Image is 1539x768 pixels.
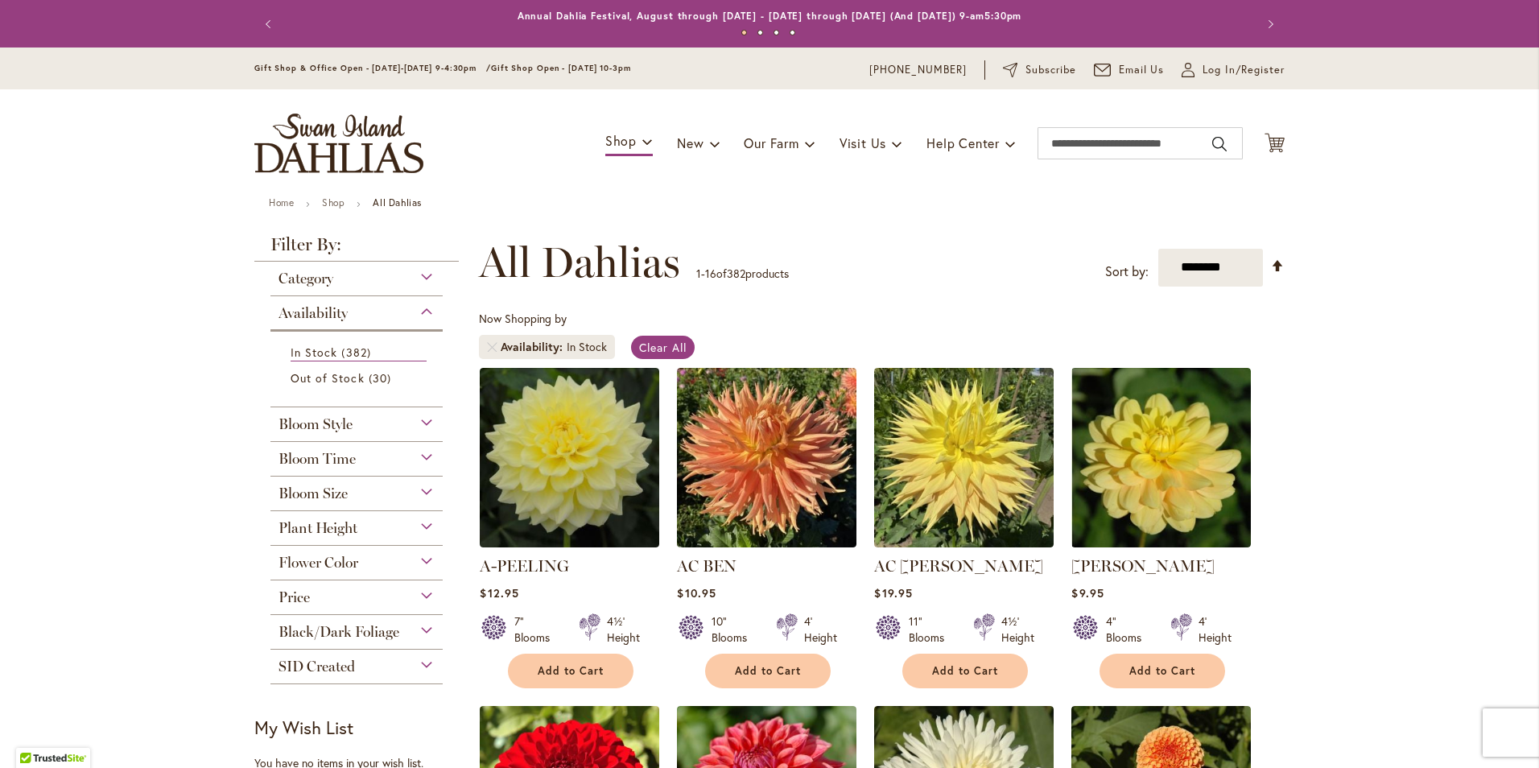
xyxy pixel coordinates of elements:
a: A-PEELING [480,556,569,576]
button: 3 of 4 [774,30,779,35]
span: SID Created [279,658,355,675]
a: Annual Dahlia Festival, August through [DATE] - [DATE] through [DATE] (And [DATE]) 9-am5:30pm [518,10,1022,22]
span: Clear All [639,340,687,355]
a: Remove Availability In Stock [487,342,497,352]
img: AHOY MATEY [1071,368,1251,547]
a: Subscribe [1003,62,1076,78]
img: AC BEN [677,368,856,547]
a: Shop [322,196,345,209]
a: Clear All [631,336,695,359]
p: - of products [696,261,789,287]
a: AC Jeri [874,535,1054,551]
span: 382 [727,266,745,281]
img: AC Jeri [874,368,1054,547]
div: 10" Blooms [712,613,757,646]
span: 16 [705,266,716,281]
a: Out of Stock 30 [291,370,427,386]
span: Black/Dark Foliage [279,623,399,641]
strong: All Dahlias [373,196,422,209]
a: store logo [254,114,423,173]
a: A-Peeling [480,535,659,551]
span: Availability [501,339,567,355]
span: Add to Cart [932,664,998,678]
iframe: Launch Accessibility Center [12,711,57,756]
span: 30 [369,370,395,386]
button: Next [1252,8,1285,40]
span: Visit Us [840,134,886,151]
div: 7" Blooms [514,613,559,646]
span: 382 [341,344,374,361]
span: Shop [605,132,637,149]
span: All Dahlias [479,238,680,287]
span: In Stock [291,345,337,360]
span: Category [279,270,333,287]
span: Bloom Time [279,450,356,468]
button: Add to Cart [705,654,831,688]
span: Add to Cart [735,664,801,678]
a: AC BEN [677,535,856,551]
span: Gift Shop & Office Open - [DATE]-[DATE] 9-4:30pm / [254,63,491,73]
div: 4" Blooms [1106,613,1151,646]
span: Gift Shop Open - [DATE] 10-3pm [491,63,631,73]
a: AHOY MATEY [1071,535,1251,551]
span: New [677,134,703,151]
span: Subscribe [1025,62,1076,78]
span: Out of Stock [291,370,365,386]
a: AC BEN [677,556,736,576]
span: Log In/Register [1203,62,1285,78]
span: Flower Color [279,554,358,572]
span: Price [279,588,310,606]
button: 1 of 4 [741,30,747,35]
button: Add to Cart [1100,654,1225,688]
span: Now Shopping by [479,311,567,326]
strong: Filter By: [254,236,459,262]
a: AC [PERSON_NAME] [874,556,1043,576]
a: In Stock 382 [291,344,427,361]
span: Plant Height [279,519,357,537]
button: 4 of 4 [790,30,795,35]
button: Previous [254,8,287,40]
span: 1 [696,266,701,281]
span: $10.95 [677,585,716,601]
a: Log In/Register [1182,62,1285,78]
div: 4' Height [804,613,837,646]
span: Availability [279,304,348,322]
span: Bloom Size [279,485,348,502]
div: In Stock [567,339,607,355]
a: [PHONE_NUMBER] [869,62,967,78]
span: Bloom Style [279,415,353,433]
span: $9.95 [1071,585,1104,601]
span: Add to Cart [538,664,604,678]
a: Email Us [1094,62,1165,78]
a: Home [269,196,294,209]
button: Add to Cart [902,654,1028,688]
span: Our Farm [744,134,798,151]
button: Add to Cart [508,654,633,688]
span: $19.95 [874,585,912,601]
label: Sort by: [1105,257,1149,287]
span: Email Us [1119,62,1165,78]
div: 4½' Height [607,613,640,646]
div: 11" Blooms [909,613,954,646]
span: Add to Cart [1129,664,1195,678]
div: 4½' Height [1001,613,1034,646]
img: A-Peeling [480,368,659,547]
button: 2 of 4 [757,30,763,35]
a: [PERSON_NAME] [1071,556,1215,576]
span: Help Center [926,134,1000,151]
span: $12.95 [480,585,518,601]
strong: My Wish List [254,716,353,739]
div: 4' Height [1199,613,1232,646]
